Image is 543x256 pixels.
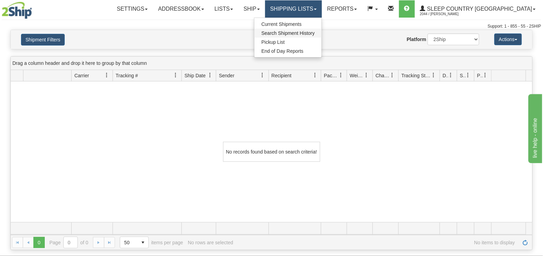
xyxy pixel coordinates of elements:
[238,0,265,18] a: Ship
[74,72,89,79] span: Carrier
[445,69,457,81] a: Delivery Status filter column settings
[261,48,303,54] span: End of Day Reports
[185,72,206,79] span: Ship Date
[261,30,315,36] span: Search Shipment History
[101,69,113,81] a: Carrier filter column settings
[527,93,542,163] iframe: chat widget
[462,69,474,81] a: Shipment Issues filter column settings
[477,72,483,79] span: Pickup Status
[170,69,181,81] a: Tracking # filter column settings
[335,69,347,81] a: Packages filter column settings
[254,38,322,47] a: Pickup List
[219,72,234,79] span: Sender
[50,237,88,248] span: Page of 0
[309,69,321,81] a: Recipient filter column settings
[480,69,491,81] a: Pickup Status filter column settings
[426,6,532,12] span: Sleep Country [GEOGRAPHIC_DATA]
[137,237,148,248] span: select
[261,21,302,27] span: Current Shipments
[5,4,64,12] div: live help - online
[272,72,292,79] span: Recipient
[11,57,532,70] div: grid grouping header
[204,69,216,81] a: Ship Date filter column settings
[387,69,398,81] a: Charge filter column settings
[153,0,209,18] a: Addressbook
[188,240,233,245] div: No rows are selected
[460,72,466,79] span: Shipment Issues
[443,72,449,79] span: Delivery Status
[254,47,322,56] a: End of Day Reports
[494,33,522,45] button: Actions
[2,2,32,19] img: logo2044.jpg
[257,69,269,81] a: Sender filter column settings
[209,0,238,18] a: Lists
[520,237,531,248] a: Refresh
[120,237,183,248] span: items per page
[324,72,338,79] span: Packages
[407,36,427,43] label: Platform
[401,72,431,79] span: Tracking Status
[415,0,541,18] a: Sleep Country [GEOGRAPHIC_DATA] 2044 / [PERSON_NAME]
[223,142,320,162] div: No records found based on search criteria!
[33,237,44,248] span: Page 0
[261,39,285,45] span: Pickup List
[254,20,322,29] a: Current Shipments
[420,11,472,18] span: 2044 / [PERSON_NAME]
[265,0,322,18] a: Shipping lists
[116,72,138,79] span: Tracking #
[350,72,364,79] span: Weight
[21,34,65,46] button: Shipment Filters
[2,23,541,29] div: Support: 1 - 855 - 55 - 2SHIP
[254,29,322,38] a: Search Shipment History
[120,237,149,248] span: Page sizes drop down
[376,72,390,79] span: Charge
[322,0,362,18] a: Reports
[124,239,133,246] span: 50
[428,69,440,81] a: Tracking Status filter column settings
[112,0,153,18] a: Settings
[238,240,515,245] span: No items to display
[361,69,373,81] a: Weight filter column settings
